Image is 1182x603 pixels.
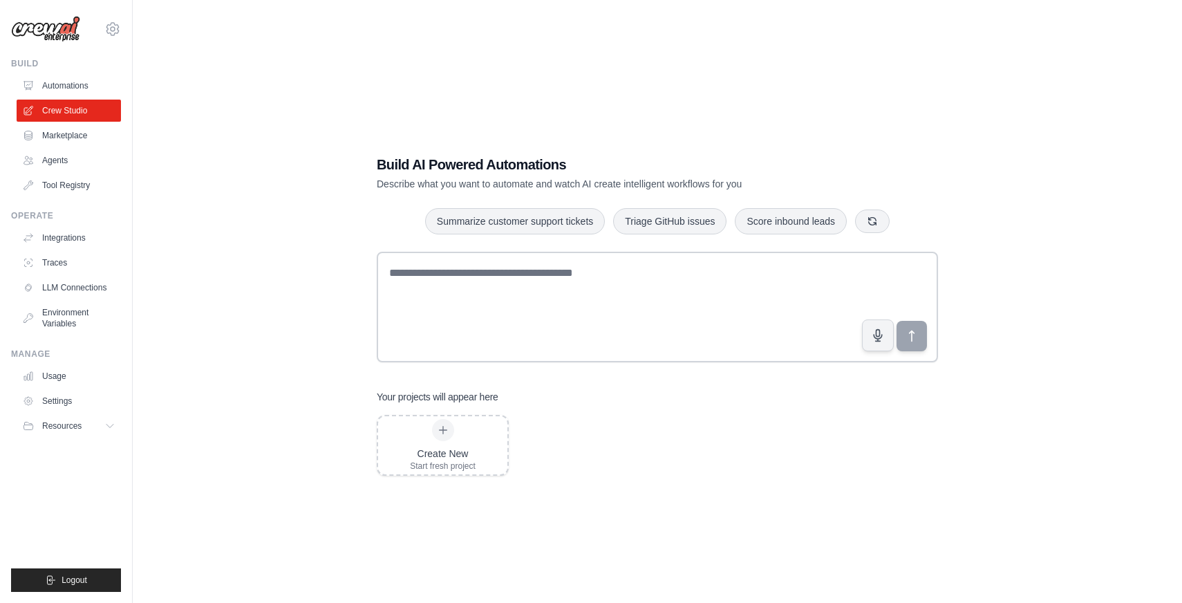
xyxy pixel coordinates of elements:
div: Create New [410,447,476,461]
button: Triage GitHub issues [613,208,726,234]
button: Resources [17,415,121,437]
button: Summarize customer support tickets [425,208,605,234]
div: Start fresh project [410,461,476,472]
button: Score inbound leads [735,208,847,234]
a: Automations [17,75,121,97]
a: Traces [17,252,121,274]
a: Agents [17,149,121,171]
a: Marketplace [17,124,121,147]
p: Describe what you want to automate and watch AI create intelligent workflows for you [377,177,841,191]
a: Integrations [17,227,121,249]
span: Resources [42,420,82,432]
div: Manage [11,349,121,360]
a: LLM Connections [17,277,121,299]
a: Usage [17,365,121,387]
button: Logout [11,568,121,592]
span: Logout [62,575,87,586]
div: Build [11,58,121,69]
h3: Your projects will appear here [377,390,498,404]
button: Get new suggestions [855,210,890,233]
a: Settings [17,390,121,412]
img: Logo [11,16,80,42]
a: Environment Variables [17,301,121,335]
h1: Build AI Powered Automations [377,155,841,174]
div: Operate [11,210,121,221]
button: Click to speak your automation idea [862,319,894,351]
a: Tool Registry [17,174,121,196]
a: Crew Studio [17,100,121,122]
